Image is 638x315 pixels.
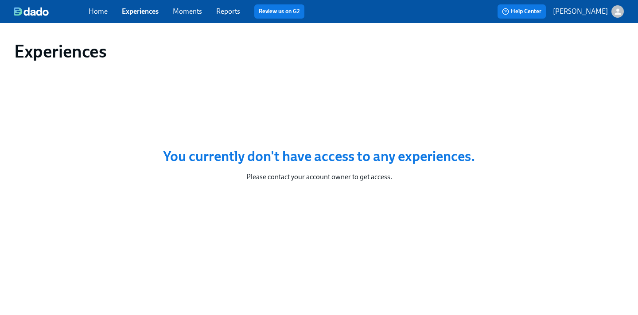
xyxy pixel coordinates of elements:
span: Help Center [502,7,541,16]
a: Reports [216,7,240,15]
a: Review us on G2 [259,7,300,16]
button: Review us on G2 [254,4,304,19]
p: [PERSON_NAME] [553,7,608,16]
a: Home [89,7,108,15]
button: [PERSON_NAME] [553,5,624,18]
a: Experiences [122,7,159,15]
h2: You currently don't have access to any experiences. [163,147,475,165]
h1: Experiences [14,41,107,62]
img: dado [14,7,49,16]
a: Moments [173,7,202,15]
button: Help Center [498,4,546,19]
a: dado [14,7,89,16]
p: Please contact your account owner to get access. [246,172,392,182]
